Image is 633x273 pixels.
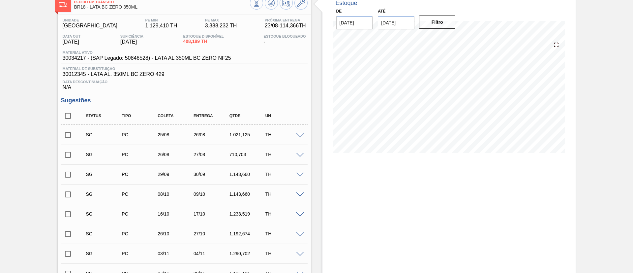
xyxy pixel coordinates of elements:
span: [DATE] [120,39,143,45]
div: Status [84,114,124,118]
span: BR18 - LATA BC ZERO 350ML [74,5,250,10]
div: 26/08/2025 [192,132,232,137]
div: - [262,34,307,45]
div: 25/08/2025 [156,132,196,137]
div: 1.143,660 [228,172,268,177]
div: N/A [61,77,308,90]
h3: Sugestões [61,97,308,104]
span: 30012345 - LATA AL. 350ML BC ZERO 429 [63,71,306,77]
span: [GEOGRAPHIC_DATA] [63,23,118,29]
div: 26/10/2025 [156,231,196,236]
div: 1.021,125 [228,132,268,137]
div: Pedido de Compra [120,251,160,256]
label: De [336,9,342,14]
div: 27/08/2025 [192,152,232,157]
span: Material ativo [63,51,231,54]
div: 1.290,702 [228,251,268,256]
span: Estoque Bloqueado [263,34,306,38]
div: TH [264,132,304,137]
div: Pedido de Compra [120,172,160,177]
span: Estoque Disponível [183,34,224,38]
div: 04/11/2025 [192,251,232,256]
div: 29/09/2025 [156,172,196,177]
div: TH [264,191,304,197]
span: Unidade [63,18,118,22]
div: 710,703 [228,152,268,157]
div: TH [264,172,304,177]
div: Sugestão Criada [84,132,124,137]
div: Entrega [192,114,232,118]
div: Tipo [120,114,160,118]
span: Próxima Entrega [265,18,306,22]
span: 3.388,232 TH [205,23,237,29]
div: UN [264,114,304,118]
div: 03/11/2025 [156,251,196,256]
div: 08/10/2025 [156,191,196,197]
div: 27/10/2025 [192,231,232,236]
div: Pedido de Compra [120,211,160,217]
div: 17/10/2025 [192,211,232,217]
span: [DATE] [63,39,81,45]
div: 09/10/2025 [192,191,232,197]
div: Pedido de Compra [120,191,160,197]
div: 1.192,674 [228,231,268,236]
div: 30/09/2025 [192,172,232,177]
div: TH [264,251,304,256]
div: Sugestão Criada [84,251,124,256]
span: Suficiência [120,34,143,38]
div: 26/08/2025 [156,152,196,157]
div: Sugestão Criada [84,211,124,217]
span: 408,189 TH [183,39,224,44]
span: PE MIN [145,18,177,22]
div: TH [264,211,304,217]
div: Pedido de Compra [120,132,160,137]
div: 1.143,660 [228,191,268,197]
button: Filtro [419,16,456,29]
input: dd/mm/yyyy [336,16,373,29]
div: 16/10/2025 [156,211,196,217]
div: TH [264,231,304,236]
span: Material de Substituição [63,67,306,71]
input: dd/mm/yyyy [378,16,414,29]
span: Data out [63,34,81,38]
div: Pedido de Compra [120,231,160,236]
div: Sugestão Criada [84,152,124,157]
div: Qtde [228,114,268,118]
span: 30034217 - (SAP Legado: 50846528) - LATA AL 350ML BC ZERO NF25 [63,55,231,61]
img: Ícone [59,2,67,7]
span: PE MAX [205,18,237,22]
span: 1.129,410 TH [145,23,177,29]
div: Sugestão Criada [84,191,124,197]
label: Até [378,9,385,14]
div: Pedido de Compra [120,152,160,157]
div: TH [264,152,304,157]
div: Coleta [156,114,196,118]
div: Sugestão Criada [84,172,124,177]
div: Sugestão Criada [84,231,124,236]
div: 1.233,519 [228,211,268,217]
span: Data Descontinuação [63,80,306,84]
span: 23/08 - 114,366 TH [265,23,306,29]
